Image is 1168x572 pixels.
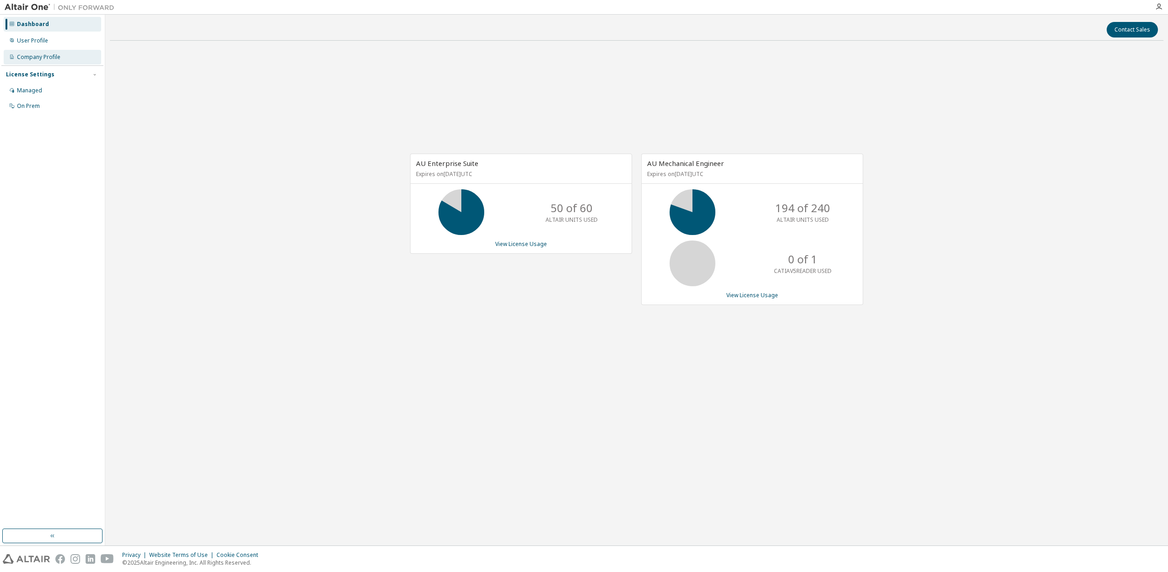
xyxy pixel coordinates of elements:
div: Managed [17,87,42,94]
img: instagram.svg [70,554,80,564]
div: Website Terms of Use [149,551,216,559]
p: CATIAV5READER USED [774,267,832,275]
img: Altair One [5,3,119,12]
button: Contact Sales [1107,22,1158,37]
div: Dashboard [17,21,49,28]
span: AU Mechanical Engineer [647,159,724,168]
div: User Profile [17,37,48,44]
img: youtube.svg [101,554,114,564]
img: linkedin.svg [86,554,95,564]
p: 194 of 240 [775,200,830,216]
p: © 2025 Altair Engineering, Inc. All Rights Reserved. [122,559,264,567]
div: On Prem [17,102,40,110]
p: ALTAIR UNITS USED [546,216,598,224]
div: Cookie Consent [216,551,264,559]
a: View License Usage [726,291,778,299]
a: View License Usage [495,240,547,248]
p: 0 of 1 [788,251,817,267]
div: Privacy [122,551,149,559]
img: facebook.svg [55,554,65,564]
img: altair_logo.svg [3,554,50,564]
p: Expires on [DATE] UTC [647,170,855,178]
p: Expires on [DATE] UTC [416,170,624,178]
p: ALTAIR UNITS USED [777,216,829,224]
div: Company Profile [17,53,60,61]
div: License Settings [6,71,54,78]
span: AU Enterprise Suite [416,159,478,168]
p: 50 of 60 [551,200,593,216]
